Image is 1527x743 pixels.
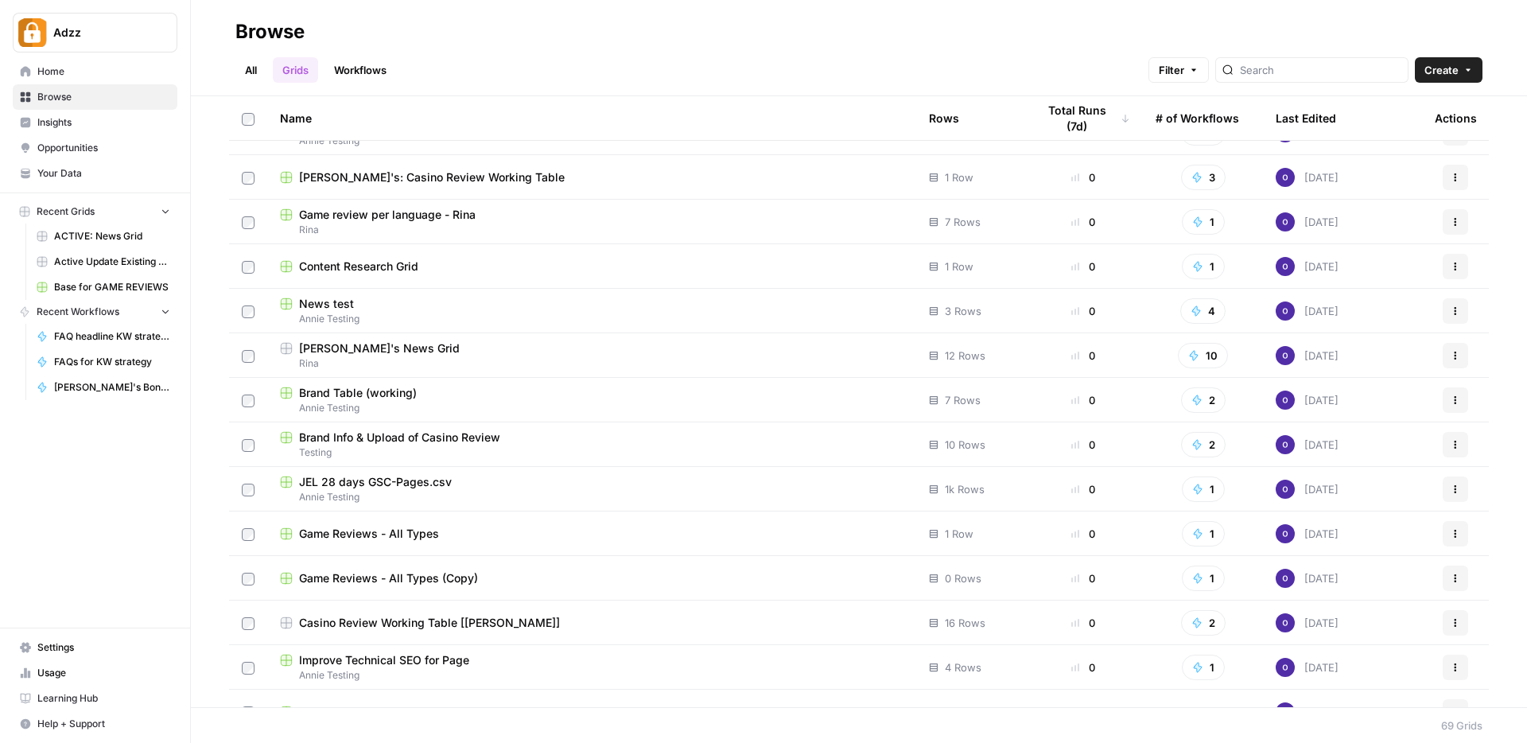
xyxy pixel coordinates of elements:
img: c47u9ku7g2b7umnumlgy64eel5a2 [1276,702,1295,722]
a: Base for GAME REVIEWS [29,274,177,300]
button: 1 [1182,521,1225,547]
a: Brand Info & Upload of Casino ReviewTesting [280,430,903,460]
div: 0 [1036,303,1130,319]
a: [PERSON_NAME]'s News GridRina [280,340,903,371]
button: Recent Workflows [13,300,177,324]
span: 0 Rows [945,570,981,586]
div: [DATE] [1276,613,1339,632]
span: Active Update Existing Post [54,255,170,269]
span: JEL 28 days GSC-Pages.csv [299,474,452,490]
span: Content Research Grid [299,259,418,274]
span: Recent Grids [37,204,95,219]
div: # of Workflows [1156,96,1239,140]
a: Settings [13,635,177,660]
div: [DATE] [1276,435,1339,454]
img: c47u9ku7g2b7umnumlgy64eel5a2 [1276,524,1295,543]
img: c47u9ku7g2b7umnumlgy64eel5a2 [1276,658,1295,677]
div: 0 [1036,437,1130,453]
div: [DATE] [1276,569,1339,588]
img: c47u9ku7g2b7umnumlgy64eel5a2 [1276,435,1295,454]
span: Learning Hub [37,691,170,706]
button: 2 [1181,610,1226,636]
a: Opportunities [13,135,177,161]
span: Rina [280,356,903,371]
div: [DATE] [1276,301,1339,321]
span: FAQs for KW strategy [54,355,170,369]
button: Filter [1148,57,1209,83]
a: Usage [13,660,177,686]
button: 1 [1182,655,1225,680]
div: [DATE] [1276,346,1339,365]
div: 0 [1036,570,1130,586]
div: 69 Grids [1441,718,1482,733]
span: [PERSON_NAME]'s Bonus Text Creation [PERSON_NAME] [54,380,170,395]
a: Browse [13,84,177,110]
div: 0 [1036,659,1130,675]
span: ACTIVE: News Grid [54,229,170,243]
img: c47u9ku7g2b7umnumlgy64eel5a2 [1276,346,1295,365]
div: 0 [1036,704,1130,720]
a: Game Reviews - All Types [280,526,903,542]
button: 2 [1181,387,1226,413]
span: Opportunities [37,141,170,155]
span: Game review per language - Rina [299,207,476,223]
a: JEL 28 days GSC-Pages.csvAnnie Testing [280,474,903,504]
span: Browse [37,90,170,104]
a: ACTIVE: News Grid [29,224,177,249]
img: c47u9ku7g2b7umnumlgy64eel5a2 [1276,480,1295,499]
button: Recent Grids [13,200,177,224]
span: Rina [280,223,903,237]
div: [DATE] [1276,480,1339,499]
span: Brand Table (working) [299,385,417,401]
span: [PERSON_NAME]'s News Grid [299,340,460,356]
div: 0 [1036,526,1130,542]
span: Recent Workflows [37,305,119,319]
div: [DATE] [1276,212,1339,231]
span: Annie Testing [280,490,903,504]
span: Annie Testing [280,312,903,326]
span: Improve Technical SEO for Page [299,652,469,668]
button: 3 [1181,165,1226,190]
a: Improve Technical SEO for PageAnnie Testing [280,652,903,683]
span: New Grid [299,704,349,720]
button: 1 [1182,254,1225,279]
span: Usage [37,666,170,680]
a: Insights [13,110,177,135]
div: 0 [1036,615,1130,631]
span: [PERSON_NAME]'s: Casino Review Working Table [299,169,565,185]
div: 0 [1036,259,1130,274]
span: Brand Info & Upload of Casino Review [299,430,500,445]
span: Home [37,64,170,79]
span: Settings [37,640,170,655]
img: c47u9ku7g2b7umnumlgy64eel5a2 [1276,569,1295,588]
a: FAQs for KW strategy [29,349,177,375]
div: Total Runs (7d) [1036,96,1130,140]
span: Base for GAME REVIEWS [54,280,170,294]
div: [DATE] [1276,524,1339,543]
span: 1 Row [945,704,973,720]
span: 7 Rows [945,392,981,408]
a: Active Update Existing Post [29,249,177,274]
img: c47u9ku7g2b7umnumlgy64eel5a2 [1276,613,1295,632]
div: Rows [929,96,959,140]
span: FAQ headline KW strategy [54,329,170,344]
img: c47u9ku7g2b7umnumlgy64eel5a2 [1276,391,1295,410]
span: 3 Rows [945,303,981,319]
input: Search [1240,62,1401,78]
span: 16 Rows [945,615,985,631]
a: Your Data [13,161,177,186]
span: Help + Support [37,717,170,731]
button: 1 [1182,566,1225,591]
span: 1 Row [945,259,973,274]
img: c47u9ku7g2b7umnumlgy64eel5a2 [1276,301,1295,321]
a: Game Reviews - All Types (Copy) [280,570,903,586]
a: Content Research Grid [280,259,903,274]
span: News test [299,296,354,312]
span: 1 Row [945,526,973,542]
span: 7 Rows [945,214,981,230]
div: [DATE] [1276,168,1339,187]
img: c47u9ku7g2b7umnumlgy64eel5a2 [1276,168,1295,187]
img: c47u9ku7g2b7umnumlgy64eel5a2 [1276,257,1295,276]
span: Game Reviews - All Types [299,526,439,542]
button: Create [1415,57,1482,83]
